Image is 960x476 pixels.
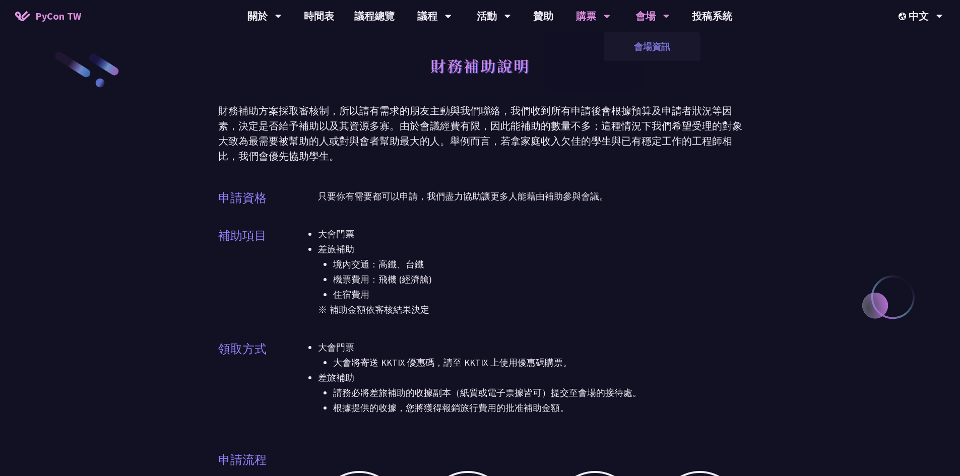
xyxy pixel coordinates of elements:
[333,385,742,400] li: 請務必將差旅補助的收據副本（紙質或電子票據皆可）提交至會場的接待處。
[318,242,742,302] li: 差旅補助
[218,227,267,245] p: 補助項目
[318,302,742,317] p: ※ 補助金額依審核結果決定
[15,11,30,21] img: Home icon of PyCon TW 2025
[218,189,267,207] p: 申請資格
[430,50,530,81] h1: 財務補助說明
[899,13,909,20] img: Locale Icon
[35,9,81,24] span: PyCon TW
[5,4,91,29] a: PyCon TW
[333,355,742,370] li: 大會將寄送 KKTIX 優惠碼，請至 KKTIX 上使用優惠碼購票。
[218,103,742,164] div: 財務補助方案採取審核制，所以請有需求的朋友主動與我們聯絡，我們收到所有申請後會根據預算及申請者狀況等因素，決定是否給予補助以及其資源多寡。由於會議經費有限，因此能補助的數量不多；這種情況下我們希...
[318,227,742,242] li: 大會門票
[218,340,267,358] p: 領取方式
[333,257,742,272] li: 境內交通：高鐵、台鐵
[604,35,700,58] a: 會場資訊
[318,340,742,370] li: 大會門票
[333,400,742,416] li: 根據提供的收據，您將獲得報銷旅行費用的批准補助金額。
[333,272,742,287] li: 機票費用：飛機 (經濟艙)
[318,370,742,416] li: 差旅補助
[333,287,742,302] li: 住宿費用
[318,189,742,204] p: 只要你有需要都可以申請，我們盡力協助讓更多人能藉由補助參與會議。
[218,451,267,469] p: 申請流程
